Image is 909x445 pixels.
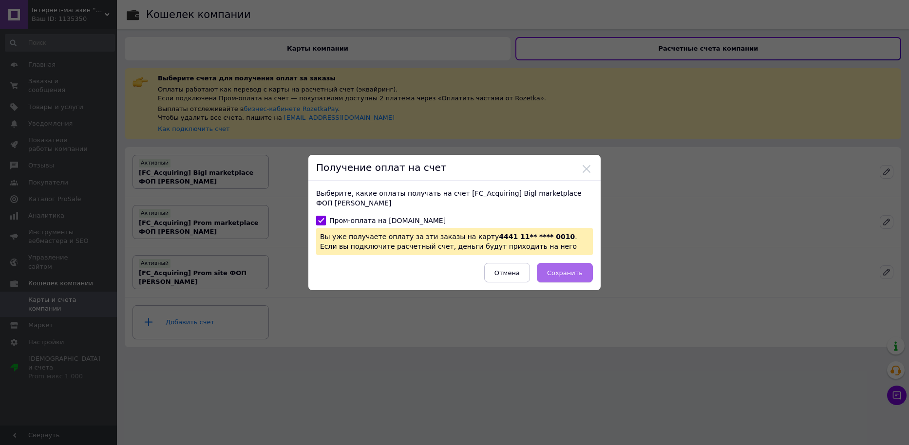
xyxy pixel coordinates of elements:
[316,188,593,208] p: Выберите, какие оплаты получать на счет [FC_Acquiring] Bigl marketplace ФОП [PERSON_NAME]
[316,216,446,225] label: Пром-оплата на [DOMAIN_NAME]
[316,162,447,173] span: Получение оплат на счет
[316,228,593,255] p: Вы уже получаете оплату за эти заказы на карту . Если вы подключите расчетный счет, деньги будут ...
[547,269,583,277] span: Сохранить
[484,263,530,282] button: Отмена
[537,263,593,282] button: Сохранить
[494,269,520,277] span: Отмена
